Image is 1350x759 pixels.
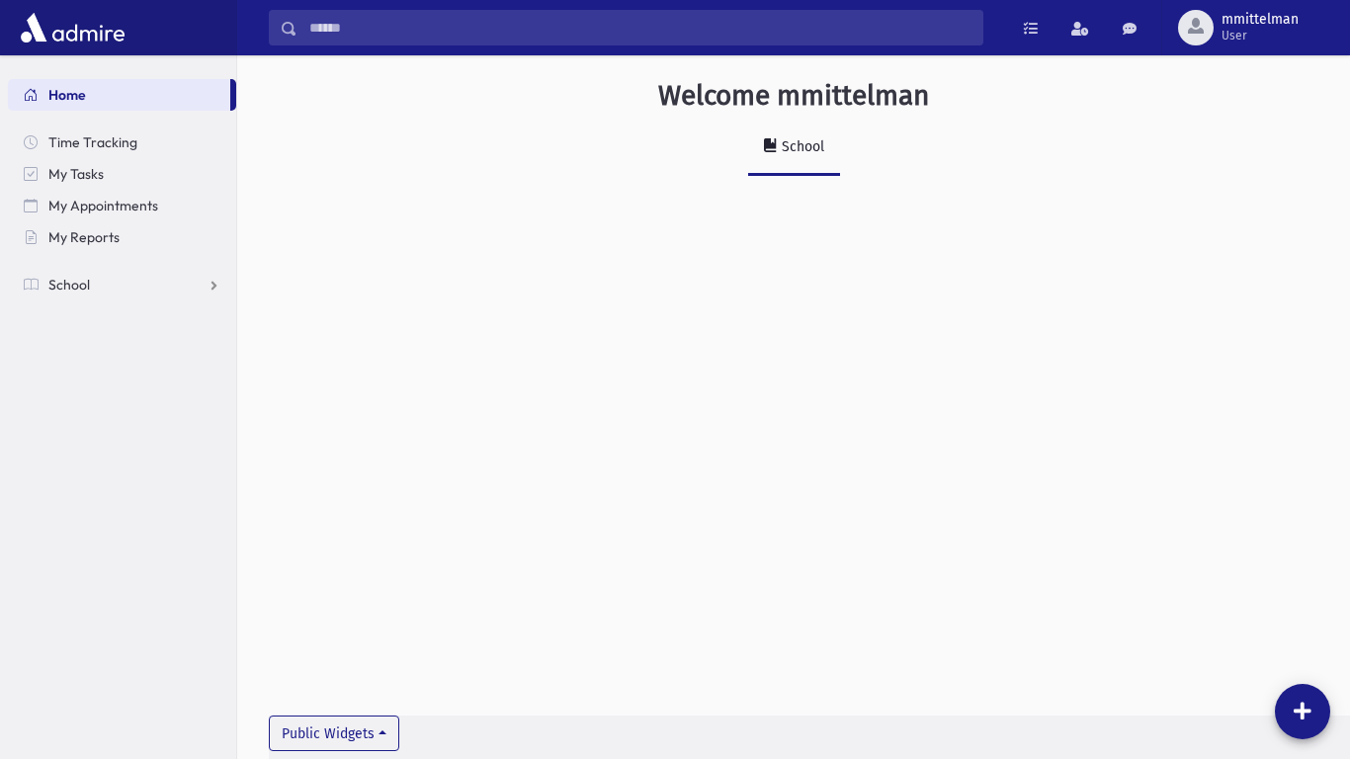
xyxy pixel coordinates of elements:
span: Home [48,86,86,104]
input: Search [297,10,982,45]
a: Time Tracking [8,126,236,158]
a: School [8,269,236,300]
a: My Reports [8,221,236,253]
span: Time Tracking [48,133,137,151]
a: Home [8,79,230,111]
span: School [48,276,90,294]
a: My Tasks [8,158,236,190]
img: AdmirePro [16,8,129,47]
button: Public Widgets [269,716,399,751]
span: My Appointments [48,197,158,214]
a: School [748,121,840,176]
span: My Reports [48,228,120,246]
div: School [778,138,824,155]
span: User [1222,28,1299,43]
a: My Appointments [8,190,236,221]
span: My Tasks [48,165,104,183]
span: mmittelman [1222,12,1299,28]
h3: Welcome mmittelman [658,79,929,113]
